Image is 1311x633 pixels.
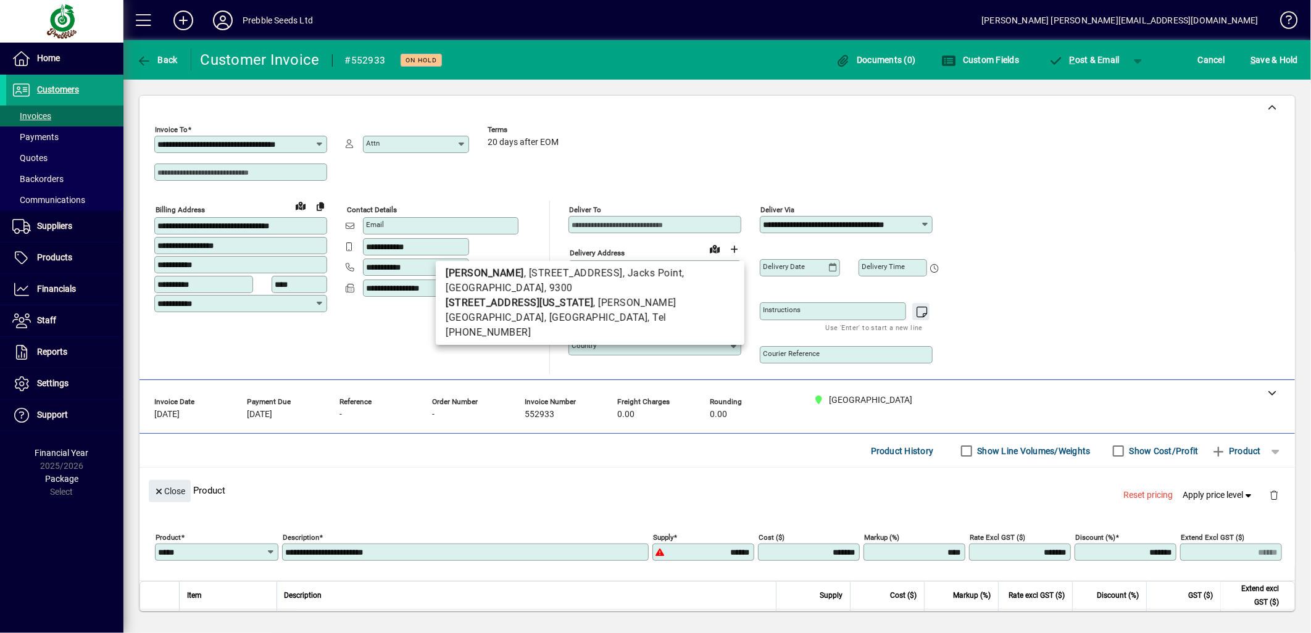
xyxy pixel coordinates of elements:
span: , Tel [PHONE_NUMBER] [446,312,667,338]
span: , [GEOGRAPHIC_DATA] [446,267,685,294]
span: , 9300 [544,282,573,294]
b: [PERSON_NAME] [446,267,524,279]
span: , [GEOGRAPHIC_DATA] [544,312,648,323]
span: , [STREET_ADDRESS] [524,267,623,279]
span: , Jacks Point [623,267,683,279]
span: , [PERSON_NAME][GEOGRAPHIC_DATA] [446,297,676,323]
b: [STREET_ADDRESS][US_STATE] [446,297,593,308]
